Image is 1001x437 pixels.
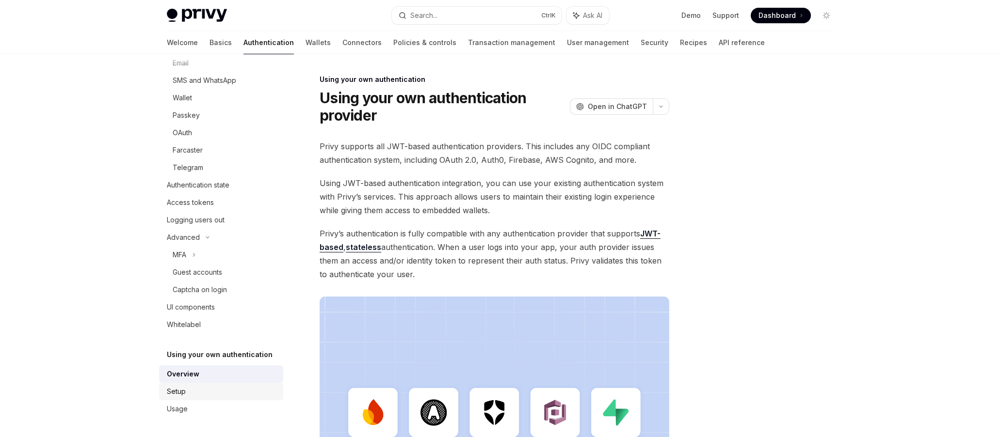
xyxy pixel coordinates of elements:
div: Usage [167,403,188,415]
a: Welcome [167,31,198,54]
a: Passkey [159,107,283,124]
a: Authentication state [159,176,283,194]
a: Guest accounts [159,264,283,281]
div: MFA [173,249,186,261]
a: Logging users out [159,211,283,229]
a: Basics [210,31,232,54]
a: Wallet [159,89,283,107]
a: Wallets [306,31,331,54]
a: Telegram [159,159,283,176]
a: Connectors [342,31,382,54]
div: OAuth [173,127,192,139]
div: Whitelabel [167,319,201,330]
div: Authentication state [167,179,229,191]
a: OAuth [159,124,283,141]
button: Ask AI [566,7,609,24]
div: Farcaster [173,144,203,156]
a: stateless [346,242,381,252]
div: Setup [167,386,186,397]
div: Search... [410,10,437,21]
div: Passkey [173,109,200,121]
img: light logo [167,9,227,22]
span: Dashboard [759,11,796,20]
div: Wallet [173,92,192,104]
a: Support [712,11,739,20]
a: Access tokens [159,194,283,211]
div: Guest accounts [173,266,222,278]
a: SMS and WhatsApp [159,72,283,89]
span: Open in ChatGPT [588,102,647,111]
button: Toggle dark mode [819,8,834,23]
a: Farcaster [159,141,283,159]
div: UI components [167,301,215,313]
a: API reference [719,31,765,54]
a: Dashboard [751,8,811,23]
a: Captcha on login [159,281,283,298]
div: Advanced [167,232,200,243]
a: Setup [159,383,283,400]
a: Policies & controls [393,31,456,54]
div: Logging users out [167,214,225,226]
div: Overview [167,368,199,380]
span: Privy’s authentication is fully compatible with any authentication provider that supports , authe... [320,227,669,281]
div: Captcha on login [173,284,227,296]
h5: Using your own authentication [167,349,273,360]
div: Using your own authentication [320,75,669,84]
span: Using JWT-based authentication integration, you can use your existing authentication system with ... [320,176,669,217]
a: User management [567,31,629,54]
div: Telegram [173,162,203,173]
a: Transaction management [468,31,555,54]
span: Privy supports all JWT-based authentication providers. This includes any OIDC compliant authentic... [320,140,669,167]
div: Access tokens [167,197,214,208]
a: Authentication [243,31,294,54]
a: Overview [159,365,283,383]
a: Usage [159,400,283,418]
button: Open in ChatGPT [570,98,653,115]
span: Ask AI [583,11,602,20]
h1: Using your own authentication provider [320,89,566,124]
span: Ctrl K [541,12,556,19]
div: SMS and WhatsApp [173,75,236,86]
button: Search...CtrlK [392,7,562,24]
a: Demo [681,11,701,20]
a: Recipes [680,31,707,54]
a: Security [641,31,668,54]
a: Whitelabel [159,316,283,333]
a: UI components [159,298,283,316]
